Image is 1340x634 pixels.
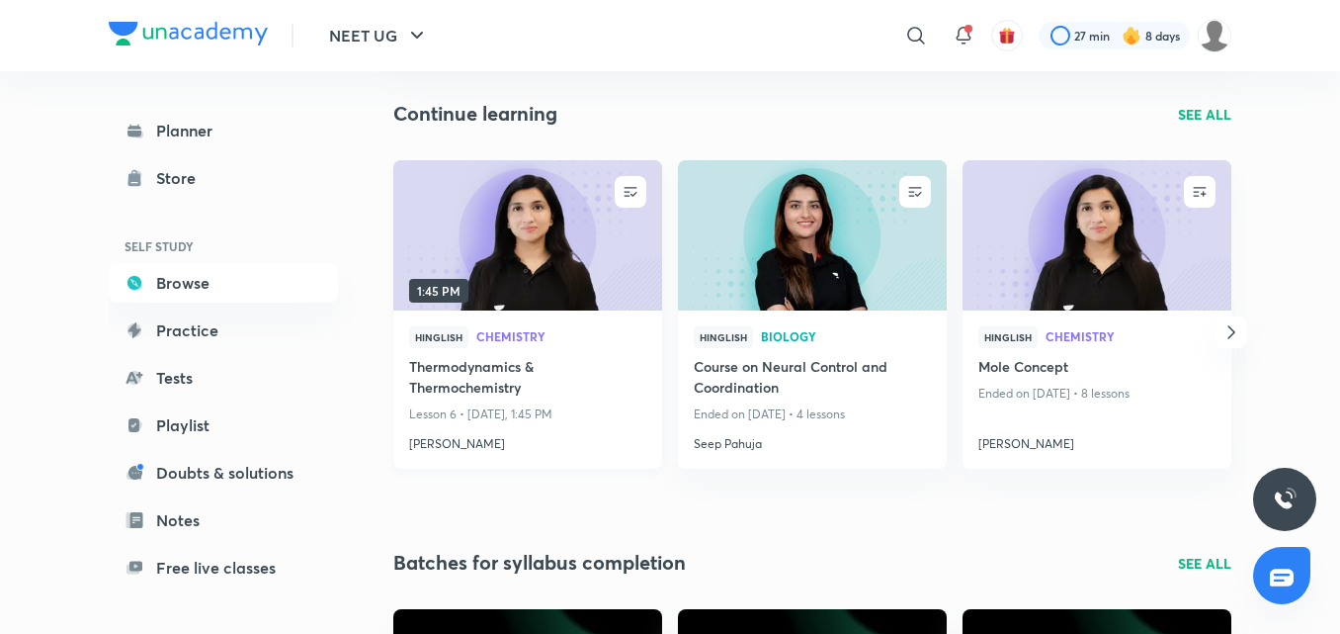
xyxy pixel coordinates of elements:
h2: Continue learning [393,99,557,129]
button: NEET UG [317,16,441,55]
a: Chemistry [476,330,646,344]
span: Chemistry [476,330,646,342]
a: [PERSON_NAME] [409,427,646,453]
a: [PERSON_NAME] [978,427,1215,453]
a: Thermodynamics & Thermochemistry [409,356,646,402]
span: Hinglish [978,326,1038,348]
button: avatar [991,20,1023,51]
div: Store [156,166,208,190]
a: SEE ALL [1178,553,1231,574]
p: Lesson 6 • [DATE], 1:45 PM [409,402,646,427]
a: Store [109,158,338,198]
a: Chemistry [1046,330,1215,344]
a: Browse [109,263,338,303]
a: Notes [109,500,338,540]
img: new-thumbnail [675,158,949,312]
a: new-thumbnail1:45 PM [393,160,662,311]
a: Seep Pahuja [694,427,931,453]
img: streak [1122,26,1141,45]
a: Mole Concept [978,356,1215,381]
a: Free live classes [109,548,338,588]
span: Chemistry [1046,330,1215,342]
h2: Batches for syllabus completion [393,548,686,578]
a: Doubts & solutions [109,453,338,493]
span: 1:45 PM [409,279,468,303]
a: Biology [761,330,931,344]
a: Planner [109,111,338,150]
p: Ended on [DATE] • 8 lessons [978,381,1215,407]
img: new-thumbnail [960,158,1233,312]
h6: SELF STUDY [109,229,338,263]
span: Hinglish [694,326,753,348]
a: new-thumbnail [678,160,947,311]
p: Ended on [DATE] • 4 lessons [694,402,931,427]
img: new-thumbnail [390,158,664,312]
a: new-thumbnail [963,160,1231,311]
span: Biology [761,330,931,342]
a: Course on Neural Control and Coordination [694,356,931,402]
a: Playlist [109,406,338,445]
img: avatar [998,27,1016,45]
a: Practice [109,311,338,350]
a: Tests [109,358,338,398]
span: Hinglish [409,326,468,348]
a: Company Logo [109,22,268,50]
a: SEE ALL [1178,104,1231,125]
img: Company Logo [109,22,268,45]
img: Tarmanjot Singh [1198,19,1231,52]
img: ttu [1273,488,1297,511]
